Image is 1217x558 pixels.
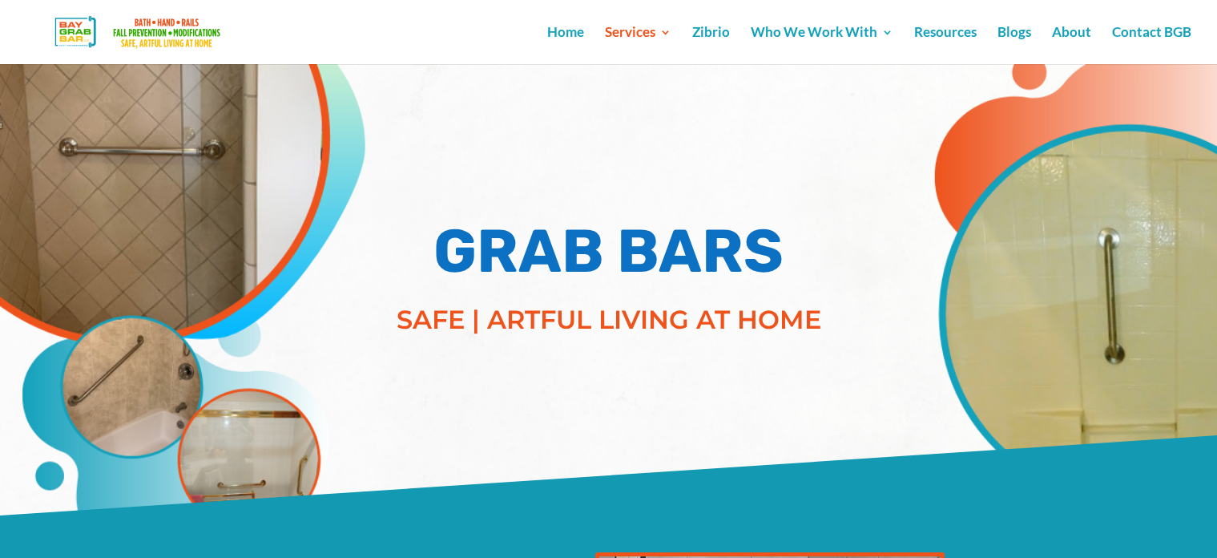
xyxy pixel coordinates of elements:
[751,26,893,64] a: Who We Work With
[27,11,252,53] img: Bay Grab Bar
[369,301,849,339] p: SAFE | ARTFUL LIVING AT HOME
[914,26,977,64] a: Resources
[1052,26,1091,64] a: About
[1112,26,1191,64] a: Contact BGB
[692,26,730,64] a: Zibrio
[997,26,1031,64] a: Blogs
[369,212,849,299] h1: GRAB BARS
[547,26,584,64] a: Home
[605,26,671,64] a: Services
